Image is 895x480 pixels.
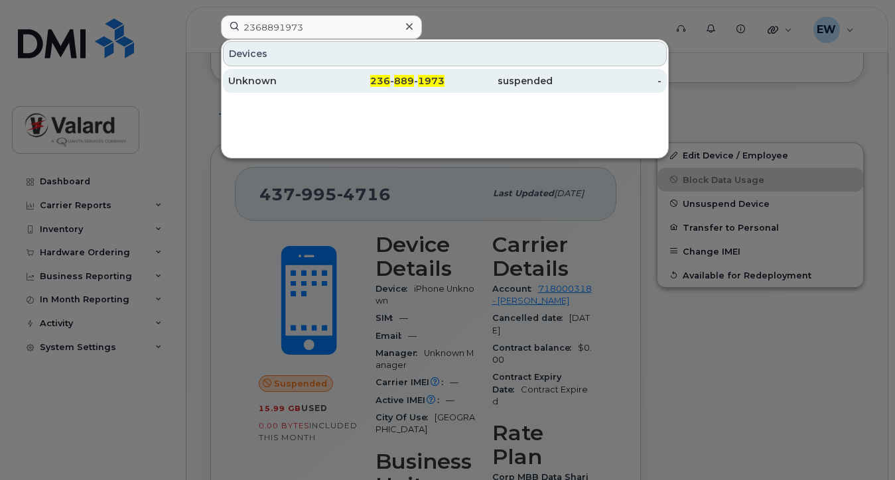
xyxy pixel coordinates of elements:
[223,69,667,93] a: Unknown236-889-1973suspended-
[228,74,336,88] div: Unknown
[445,74,553,88] div: suspended
[370,75,390,87] span: 236
[221,15,422,39] input: Find something...
[336,74,445,88] div: - -
[553,74,661,88] div: -
[418,75,445,87] span: 1973
[223,41,667,66] div: Devices
[394,75,414,87] span: 889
